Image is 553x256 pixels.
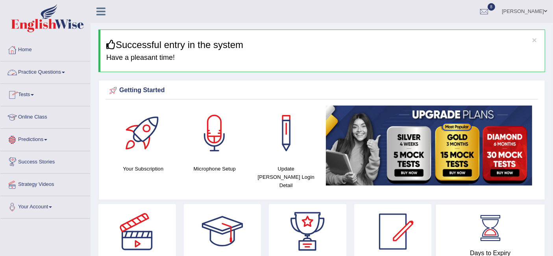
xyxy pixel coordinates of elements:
[254,165,318,189] h4: Update [PERSON_NAME] Login Detail
[0,151,90,171] a: Success Stories
[0,61,90,81] a: Practice Questions
[106,54,539,62] h4: Have a pleasant time!
[107,85,536,96] div: Getting Started
[183,165,247,173] h4: Microphone Setup
[0,106,90,126] a: Online Class
[0,39,90,59] a: Home
[488,3,496,11] span: 8
[0,174,90,193] a: Strategy Videos
[0,196,90,216] a: Your Account
[532,36,537,44] button: ×
[326,106,533,186] img: small5.jpg
[106,40,539,50] h3: Successful entry in the system
[111,165,175,173] h4: Your Subscription
[0,129,90,148] a: Predictions
[0,84,90,104] a: Tests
